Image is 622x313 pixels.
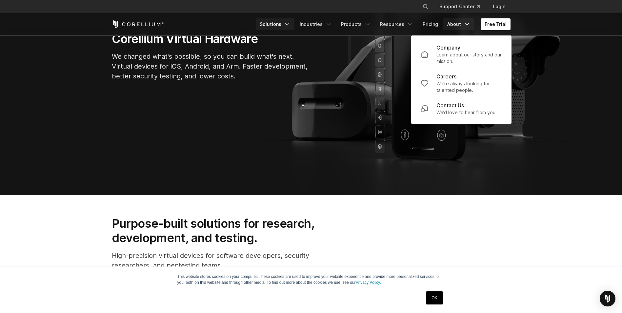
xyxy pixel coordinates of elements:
a: Products [337,18,375,30]
a: Privacy Policy. [356,280,381,285]
a: OK [426,291,443,304]
div: Open Intercom Messenger [600,291,615,306]
a: Login [488,1,511,12]
p: Careers [436,73,456,80]
a: Contact Us We’d love to hear from you. [415,97,507,120]
div: Navigation Menu [414,1,511,12]
a: Careers We're always looking for talented people. [415,69,507,97]
a: About [443,18,474,30]
h1: Corellium Virtual Hardware [112,31,309,46]
a: Company Learn about our story and our mission. [415,40,507,69]
p: Contact Us [436,101,464,109]
h2: Purpose-built solutions for research, development, and testing. [112,216,335,245]
div: Navigation Menu [256,18,511,30]
a: Free Trial [481,18,511,30]
p: We changed what's possible, so you can build what's next. Virtual devices for iOS, Android, and A... [112,52,309,81]
a: Industries [296,18,336,30]
p: Learn about our story and our mission. [436,52,502,65]
a: Corellium Home [112,20,164,28]
p: We're always looking for talented people. [436,80,502,94]
a: Support Center [434,1,485,12]
p: Company [436,44,460,52]
a: Resources [376,18,417,30]
p: This website stores cookies on your computer. These cookies are used to improve your website expe... [177,274,445,285]
a: Solutions [256,18,294,30]
a: Pricing [419,18,442,30]
p: High-precision virtual devices for software developers, security researchers, and pentesting teams. [112,251,335,270]
p: We’d love to hear from you. [436,109,497,116]
button: Search [420,1,431,12]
